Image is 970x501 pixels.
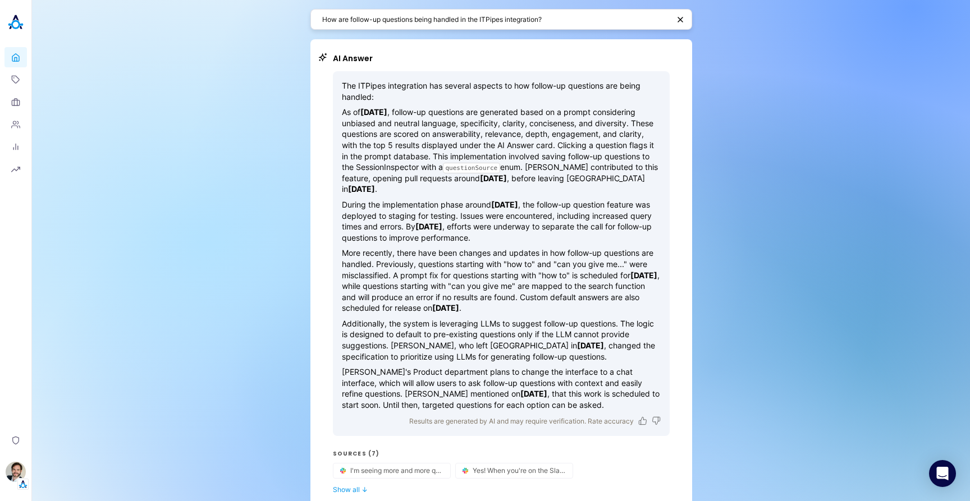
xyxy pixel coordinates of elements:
button: Like [638,416,647,425]
img: Tenant Logo [17,479,29,490]
p: The ITPipes integration has several aspects to how follow-up questions are being handled: [342,80,661,102]
img: Akooda Logo [4,11,27,34]
code: questionSource [443,163,501,173]
img: Stewart Hull [6,462,26,482]
button: source-button [333,463,450,478]
strong: [DATE] [520,389,547,398]
p: During the implementation phase around , the follow-up question feature was deployed to staging f... [342,199,661,243]
p: [PERSON_NAME]'s Product department plans to change the interface to a chat interface, which will ... [342,366,661,410]
strong: [DATE] [491,200,518,209]
p: As of , follow-up questions are generated based on a prompt considering unbiased and neutral lang... [342,107,661,195]
strong: [DATE] [348,184,375,194]
div: Open Intercom Messenger [929,460,956,487]
strong: [DATE] [577,341,604,350]
button: Stewart HullTenant Logo [4,457,27,490]
button: source-button [456,463,573,478]
button: Dislike [652,416,661,425]
span: I'm seeing more and more questions that start with "how to" and "can you give me..." which are cl... [350,466,443,475]
h3: Sources (7) [333,449,670,458]
strong: [DATE] [630,270,657,280]
h2: AI Answer [333,53,670,65]
strong: [DATE] [415,222,442,231]
p: More recently, there have been changes and updates in how follow-up questions are handled. Previo... [342,247,661,314]
img: Slack [338,466,348,476]
textarea: How are follow-up questions being handled in the ITPipes integration? [322,14,669,25]
strong: [DATE] [480,173,507,183]
p: Additionally, the system is leveraging LLMs to suggest follow-up questions. The logic is designed... [342,318,661,362]
button: Show all ↓ [333,485,670,494]
p: Results are generated by AI and may require verification. Rate accuracy [409,415,634,427]
span: ↓ [362,485,368,494]
strong: [DATE] [360,107,387,117]
strong: [DATE] [432,303,459,312]
span: Yes! When you're on the Slack channel just click "add an app" under "integrations" and choose "Ak... [473,466,566,475]
img: Slack [460,466,470,476]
